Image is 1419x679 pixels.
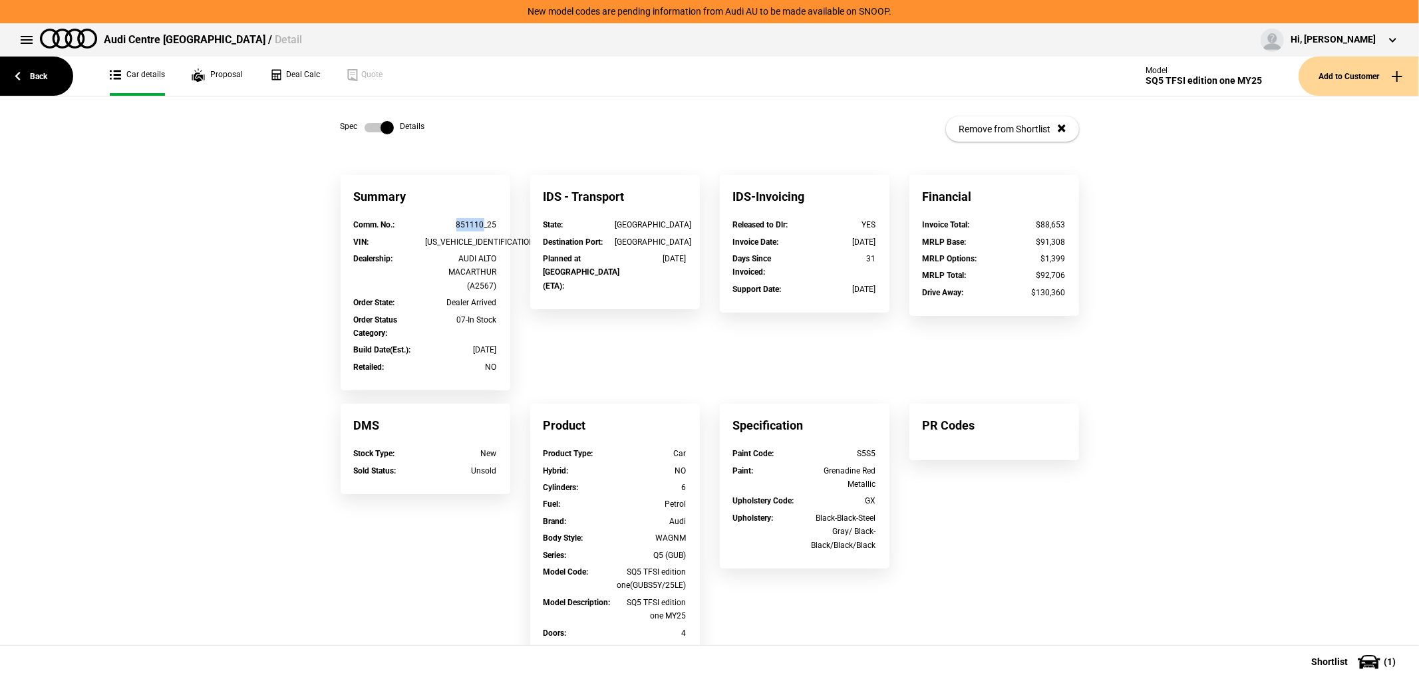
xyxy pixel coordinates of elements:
[1311,657,1348,666] span: Shortlist
[544,567,589,577] strong: Model Code :
[615,464,687,477] div: NO
[804,464,876,491] div: Grenadine Red Metallic
[923,271,967,280] strong: MRLP Total :
[733,254,772,277] strong: Days Since Invoiced :
[341,404,510,447] div: DMS
[615,235,687,249] div: [GEOGRAPHIC_DATA]
[544,628,567,638] strong: Doors :
[544,533,583,543] strong: Body Style :
[946,116,1079,142] button: Remove from Shortlist
[733,220,788,229] strong: Released to Dlr :
[733,513,774,523] strong: Upholstery :
[544,449,593,458] strong: Product Type :
[994,218,1066,231] div: $88,653
[354,362,385,372] strong: Retailed :
[804,494,876,507] div: GX
[1291,645,1419,678] button: Shortlist(1)
[1299,57,1419,96] button: Add to Customer
[354,466,396,475] strong: Sold Status :
[354,449,395,458] strong: Stock Type :
[544,483,579,492] strong: Cylinders :
[994,235,1066,249] div: $91,308
[425,252,497,293] div: AUDI ALTO MACARTHUR (A2567)
[804,218,876,231] div: YES
[615,531,687,545] div: WAGNM
[615,481,687,494] div: 6
[544,237,603,247] strong: Destination Port :
[923,254,977,263] strong: MRLP Options :
[615,218,687,231] div: [GEOGRAPHIC_DATA]
[425,447,497,460] div: New
[909,175,1079,218] div: Financial
[615,515,687,528] div: Audi
[354,237,369,247] strong: VIN :
[615,596,687,623] div: SQ5 TFSI edition one MY25
[544,551,567,560] strong: Series :
[720,175,889,218] div: IDS-Invoicing
[804,283,876,296] div: [DATE]
[615,497,687,511] div: Petrol
[544,499,561,509] strong: Fuel :
[425,218,497,231] div: 851110_25
[733,237,779,247] strong: Invoice Date :
[192,57,243,96] a: Proposal
[104,33,302,47] div: Audi Centre [GEOGRAPHIC_DATA] /
[733,449,774,458] strong: Paint Code :
[110,57,165,96] a: Car details
[994,286,1066,299] div: $130,360
[275,33,302,46] span: Detail
[994,269,1066,282] div: $92,706
[804,235,876,249] div: [DATE]
[733,466,754,475] strong: Paint :
[40,29,97,49] img: audi.png
[720,404,889,447] div: Specification
[923,288,964,297] strong: Drive Away :
[425,313,497,327] div: 07-In Stock
[1146,66,1262,75] div: Model
[354,220,395,229] strong: Comm. No. :
[425,360,497,374] div: NO
[804,511,876,552] div: Black-Black-Steel Gray/ Black-Black/Black/Black
[615,447,687,460] div: Car
[804,447,876,460] div: S5S5
[425,464,497,477] div: Unsold
[269,57,320,96] a: Deal Calc
[530,175,700,218] div: IDS - Transport
[923,237,967,247] strong: MRLP Base :
[615,565,687,593] div: SQ5 TFSI edition one(GUBS5Y/25LE)
[1146,75,1262,86] div: SQ5 TFSI edition one MY25
[615,549,687,562] div: Q5 (GUB)
[994,252,1066,265] div: $1,399
[909,404,1079,447] div: PR Codes
[1384,657,1396,666] span: ( 1 )
[354,254,393,263] strong: Dealership :
[544,466,569,475] strong: Hybrid :
[530,404,700,447] div: Product
[615,626,687,640] div: 4
[354,315,398,338] strong: Order Status Category :
[923,220,970,229] strong: Invoice Total :
[544,517,567,526] strong: Brand :
[425,235,497,249] div: [US_VEHICLE_IDENTIFICATION_NUMBER]
[425,343,497,356] div: [DATE]
[354,298,395,307] strong: Order State :
[544,598,611,607] strong: Model Description :
[341,175,510,218] div: Summary
[425,296,497,309] div: Dealer Arrived
[733,285,782,294] strong: Support Date :
[544,220,563,229] strong: State :
[354,345,411,354] strong: Build Date(Est.) :
[733,496,794,505] strong: Upholstery Code :
[1291,33,1376,47] div: Hi, [PERSON_NAME]
[804,252,876,265] div: 31
[615,252,687,265] div: [DATE]
[544,254,620,291] strong: Planned at [GEOGRAPHIC_DATA] (ETA) :
[341,121,425,134] div: Spec Details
